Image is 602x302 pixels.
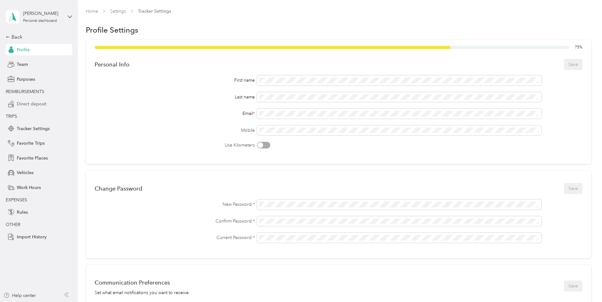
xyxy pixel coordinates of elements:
div: [PERSON_NAME] [23,10,63,17]
a: Home [86,9,98,14]
a: Settings [110,9,126,14]
span: OTHER [6,222,20,227]
div: Email [95,110,255,117]
span: Team [17,61,28,68]
iframe: Everlance-gr Chat Button Frame [567,267,602,302]
span: Tracker Settings [138,8,171,15]
span: EXPENSES [6,197,27,203]
div: Personal dashboard [23,19,57,23]
label: Mobile [95,127,255,134]
div: Set what email notifications you want to receive. [95,289,190,296]
div: Change Password [95,185,142,192]
span: Import History [17,234,47,240]
div: Personal Info [95,61,129,68]
div: Last name [95,94,255,100]
div: Back [6,33,69,41]
span: Favorite Trips [17,140,45,147]
span: Rules [17,209,28,216]
label: Current Password [95,234,255,241]
span: Profile [17,47,30,53]
div: Communication Preferences [95,279,190,286]
span: Purposes [17,76,35,83]
span: 75 % [575,45,582,50]
span: Tracker Settings [17,125,50,132]
span: REIMBURSEMENTS [6,89,44,94]
span: Favorite Places [17,155,48,161]
label: Confirm Password [95,218,255,224]
h1: Profile Settings [86,27,138,33]
label: Use Kilometers [95,142,255,148]
button: Help center [3,292,36,299]
span: Work Hours [17,184,41,191]
span: Vehicles [17,169,34,176]
label: New Password [95,201,255,208]
span: Direct deposit [17,101,47,107]
div: First name [95,77,255,84]
span: TRIPS [6,114,17,119]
